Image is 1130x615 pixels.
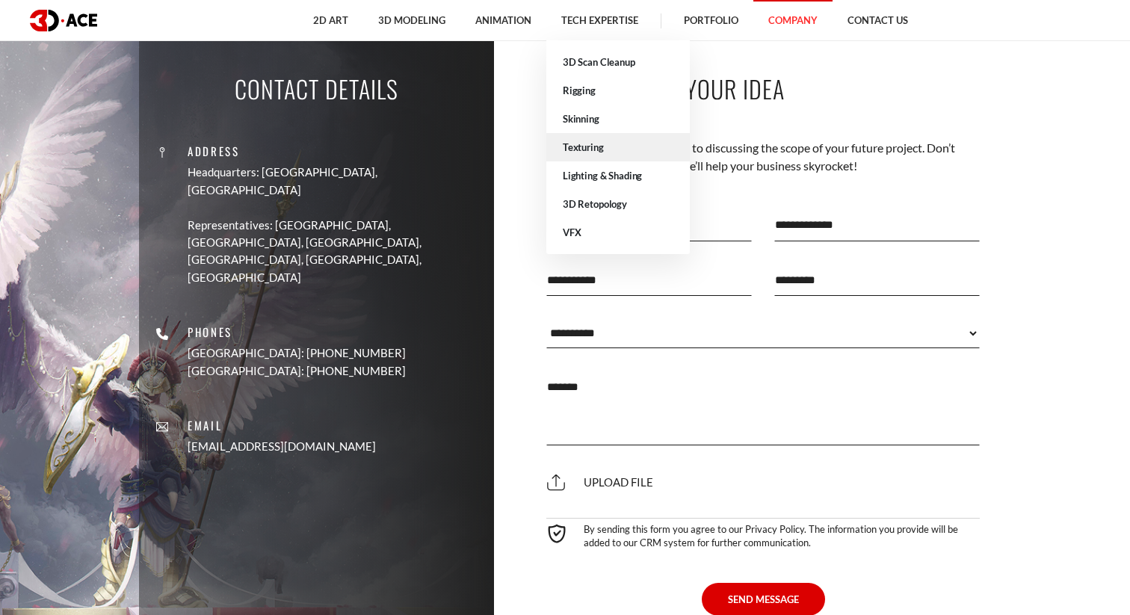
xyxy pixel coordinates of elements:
[546,161,690,190] a: Lighting & Shading
[188,438,376,455] a: [EMAIL_ADDRESS][DOMAIN_NAME]
[188,143,483,160] p: Address
[546,72,980,105] p: Let's Discuss Your Idea
[188,344,406,362] p: [GEOGRAPHIC_DATA]: [PHONE_NUMBER]
[546,48,690,76] a: 3D Scan Cleanup
[546,218,690,247] a: VFX
[188,164,483,286] a: Headquarters: [GEOGRAPHIC_DATA], [GEOGRAPHIC_DATA] Representatives: [GEOGRAPHIC_DATA], [GEOGRAPHI...
[546,475,653,489] span: Upload file
[546,76,690,105] a: Rigging
[546,105,690,133] a: Skinning
[188,417,376,434] p: Email
[546,190,690,218] a: 3D Retopology
[188,216,483,286] p: Representatives: [GEOGRAPHIC_DATA], [GEOGRAPHIC_DATA], [GEOGRAPHIC_DATA], [GEOGRAPHIC_DATA], [GEO...
[546,518,980,549] div: By sending this form you agree to our Privacy Policy. The information you provide will be added t...
[546,133,690,161] a: Texturing
[30,10,97,31] img: logo dark
[188,362,406,379] p: [GEOGRAPHIC_DATA]: [PHONE_NUMBER]
[546,139,980,176] p: Our team is looking forward to discussing the scope of your future project. Don’t hesitate to con...
[188,164,483,199] p: Headquarters: [GEOGRAPHIC_DATA], [GEOGRAPHIC_DATA]
[235,72,398,105] p: Contact Details
[188,324,406,341] p: Phones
